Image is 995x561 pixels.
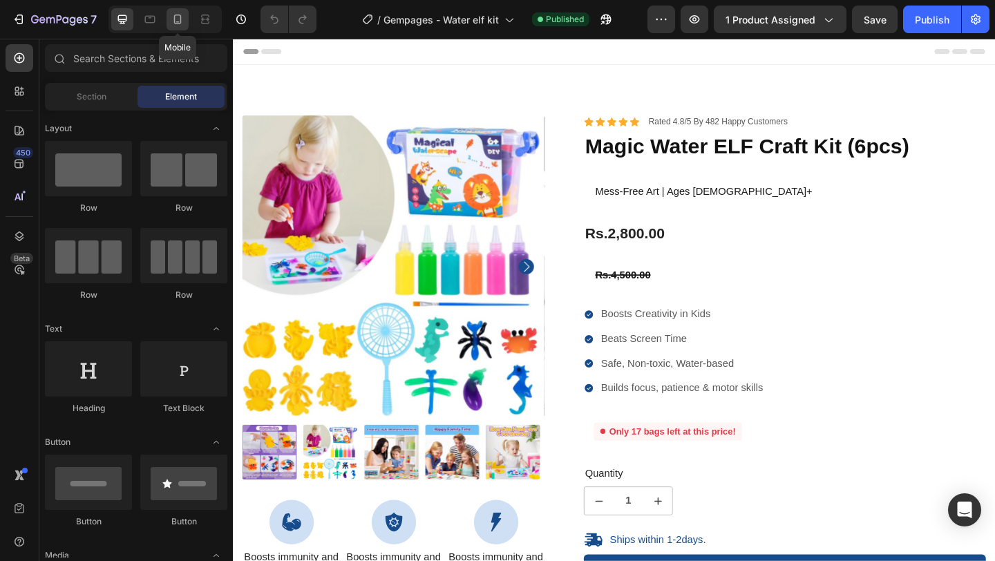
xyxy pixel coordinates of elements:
div: Button [45,515,132,528]
div: 450 [13,147,33,158]
button: Save [852,6,898,33]
div: Undo/Redo [260,6,316,33]
span: Toggle open [205,431,227,453]
div: Only 17 bags left at this price! [392,417,553,437]
div: Row [45,202,132,214]
div: Row [45,289,132,301]
div: Rs.2,800.00 [381,200,819,224]
h1: Magic Water ELF Craft Kit (6pcs) [381,101,819,133]
span: Published [546,13,584,26]
span: Element [165,91,197,103]
p: Beats Screen Time [400,319,576,334]
div: Row [140,289,227,301]
div: Text Block [140,402,227,415]
button: 1 product assigned [714,6,846,33]
p: Mess-Free Art | Ages [DEMOGRAPHIC_DATA]+ [394,157,806,177]
input: Search Sections & Elements [45,44,227,72]
span: Layout [45,122,72,135]
p: Ships within 1-2days. [410,538,514,553]
div: Rs.4,500.00 [392,246,808,269]
p: Builds focus, patience & motor skills [400,373,576,388]
p: Rated 4.8/5 By 482 Happy Customers [452,85,603,97]
p: 7 [91,11,97,28]
span: Toggle open [205,117,227,140]
div: Open Intercom Messenger [948,493,981,526]
input: quantity [413,488,446,517]
iframe: Design area [233,39,995,561]
span: Gempages - Water elf kit [383,12,499,27]
button: increment [446,488,477,517]
div: Row [140,202,227,214]
div: Heading [45,402,132,415]
span: 1 product assigned [726,12,815,27]
div: Button [140,515,227,528]
div: Publish [915,12,949,27]
button: decrement [382,488,413,517]
div: Quantity [381,465,819,482]
span: Toggle open [205,318,227,340]
button: Carousel Next Arrow [311,240,328,256]
span: / [377,12,381,27]
span: Button [45,436,70,448]
span: Save [864,14,887,26]
p: Safe, Non-toxic, Water-based [400,346,576,361]
div: Beta [10,253,33,264]
button: Publish [903,6,961,33]
span: Text [45,323,62,335]
button: 7 [6,6,103,33]
span: Section [77,91,106,103]
p: Boosts Creativity in Kids [400,292,576,307]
